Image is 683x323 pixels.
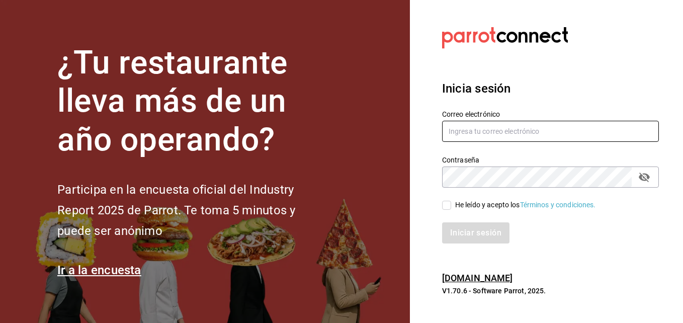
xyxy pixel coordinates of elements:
[57,263,141,277] a: Ir a la encuesta
[442,156,659,163] label: Contraseña
[442,110,659,117] label: Correo electrónico
[442,79,659,98] h3: Inicia sesión
[442,286,659,296] p: V1.70.6 - Software Parrot, 2025.
[57,180,329,241] h2: Participa en la encuesta oficial del Industry Report 2025 de Parrot. Te toma 5 minutos y puede se...
[636,169,653,186] button: Campo de contraseña
[442,273,513,283] a: [DOMAIN_NAME]
[57,44,329,159] h1: ¿Tu restaurante lleva más de un año operando?
[455,200,596,210] div: He leído y acepto los
[442,121,659,142] input: Ingresa tu correo electrónico
[520,201,596,209] a: Términos y condiciones.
